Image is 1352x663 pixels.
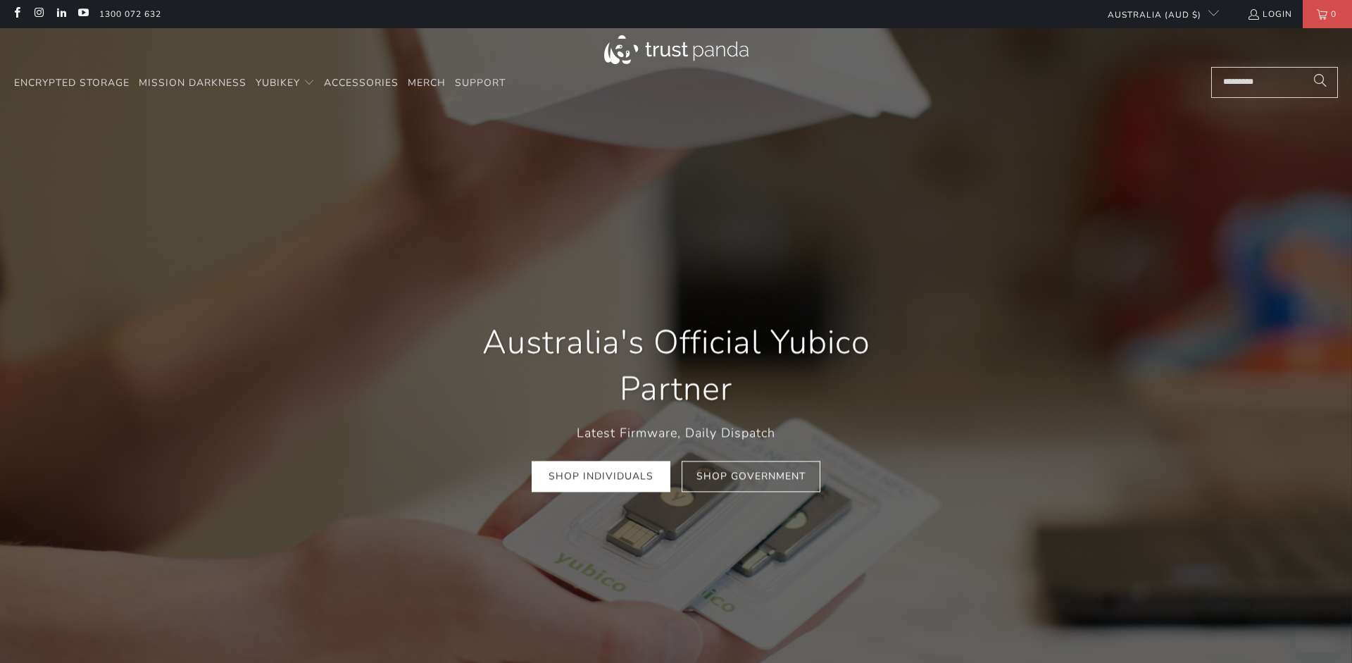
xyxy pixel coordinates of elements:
[14,67,130,100] a: Encrypted Storage
[55,8,67,20] a: Trust Panda Australia on LinkedIn
[99,6,161,22] a: 1300 072 632
[324,67,399,100] a: Accessories
[11,8,23,20] a: Trust Panda Australia on Facebook
[256,76,300,89] span: YubiKey
[455,67,506,100] a: Support
[408,67,446,100] a: Merch
[77,8,89,20] a: Trust Panda Australia on YouTube
[1296,607,1341,652] iframe: Button to launch messaging window
[408,76,446,89] span: Merch
[1303,67,1338,98] button: Search
[14,67,506,100] nav: Translation missing: en.navigation.header.main_nav
[455,76,506,89] span: Support
[682,461,820,492] a: Shop Government
[14,76,130,89] span: Encrypted Storage
[139,76,246,89] span: Mission Darkness
[256,67,315,100] summary: YubiKey
[532,461,670,492] a: Shop Individuals
[1208,573,1237,601] iframe: Close message
[1211,67,1338,98] input: Search...
[604,35,749,64] img: Trust Panda Australia
[1247,6,1292,22] a: Login
[444,320,908,413] h1: Australia's Official Yubico Partner
[32,8,44,20] a: Trust Panda Australia on Instagram
[139,67,246,100] a: Mission Darkness
[444,423,908,443] p: Latest Firmware, Daily Dispatch
[324,76,399,89] span: Accessories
